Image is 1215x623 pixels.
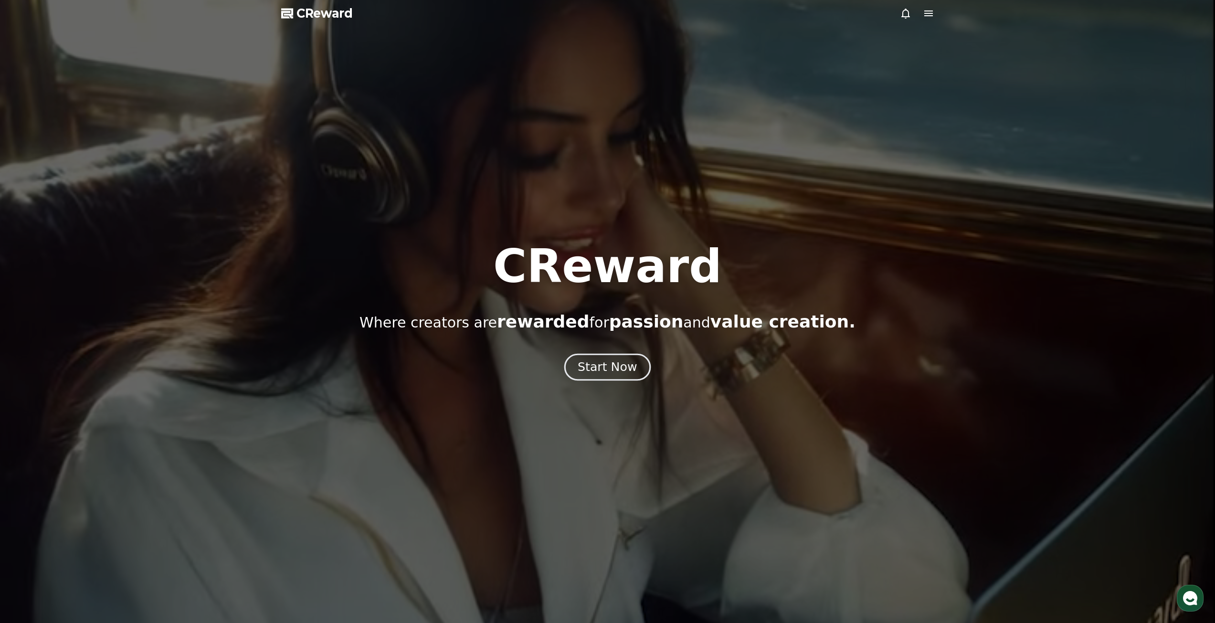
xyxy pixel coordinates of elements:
[710,312,856,331] span: value creation.
[141,317,165,325] span: Settings
[24,317,41,325] span: Home
[281,6,353,21] a: CReward
[564,353,651,380] button: Start Now
[497,312,589,331] span: rewarded
[578,359,637,375] div: Start Now
[359,312,856,331] p: Where creators are for and
[3,303,63,327] a: Home
[63,303,123,327] a: Messages
[493,243,722,289] h1: CReward
[79,317,107,325] span: Messages
[566,364,649,373] a: Start Now
[609,312,684,331] span: passion
[123,303,183,327] a: Settings
[296,6,353,21] span: CReward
